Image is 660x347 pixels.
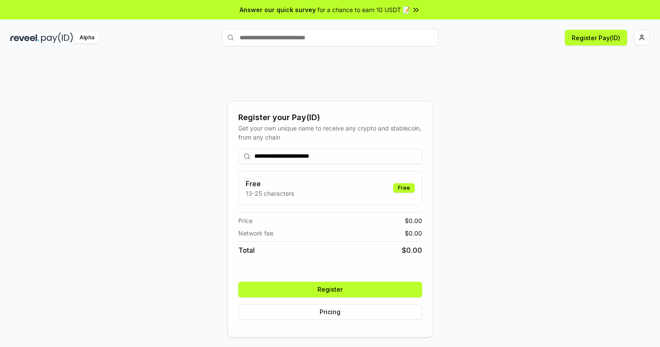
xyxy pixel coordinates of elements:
[238,282,422,297] button: Register
[240,5,316,14] span: Answer our quick survey
[405,216,422,225] span: $ 0.00
[565,30,627,45] button: Register Pay(ID)
[393,183,415,193] div: Free
[238,111,422,124] div: Register your Pay(ID)
[10,32,39,43] img: reveel_dark
[238,216,253,225] span: Price
[41,32,73,43] img: pay_id
[402,245,422,255] span: $ 0.00
[238,229,273,238] span: Network fee
[75,32,99,43] div: Alpha
[246,189,294,198] p: 13-25 characters
[405,229,422,238] span: $ 0.00
[238,304,422,320] button: Pricing
[246,178,294,189] h3: Free
[317,5,410,14] span: for a chance to earn 10 USDT 📝
[238,124,422,142] div: Get your own unique name to receive any crypto and stablecoin, from any chain
[238,245,255,255] span: Total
